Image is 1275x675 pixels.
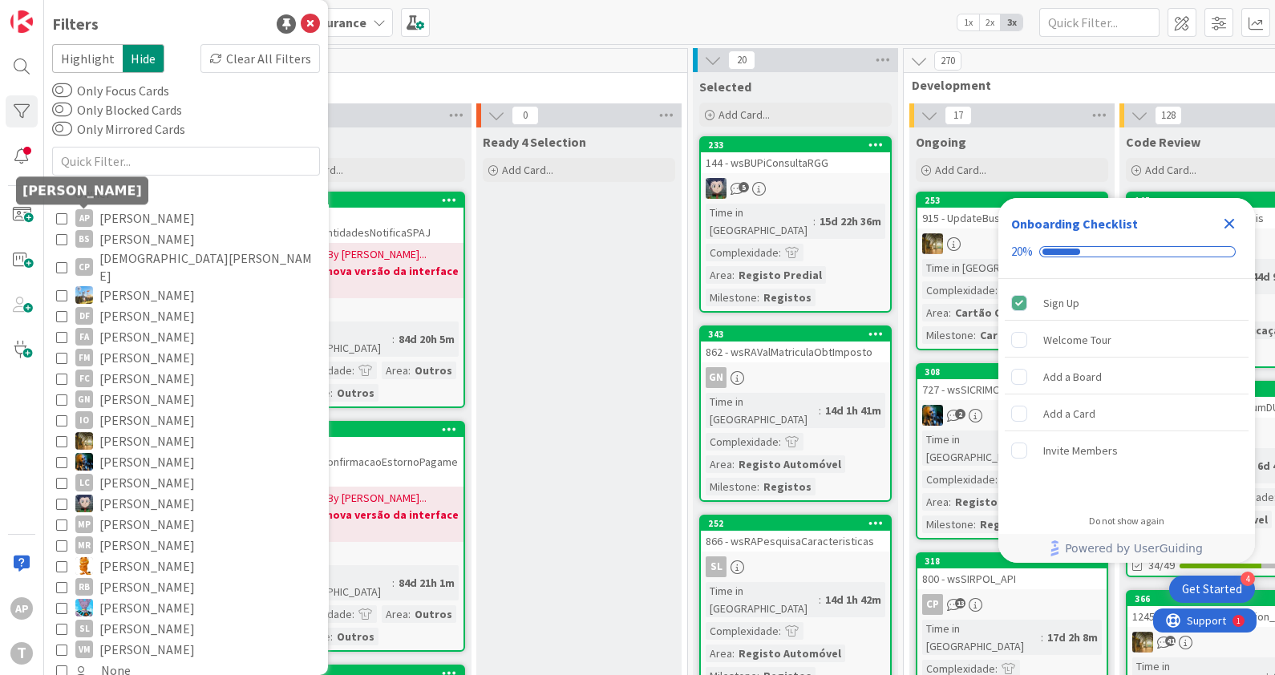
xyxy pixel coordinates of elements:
div: Time in [GEOGRAPHIC_DATA] [706,582,819,617]
span: 2x [979,14,1001,30]
span: : [392,330,395,348]
span: 13 [955,598,965,608]
div: Outros [333,628,378,645]
div: 343862 - wsRAValMatriculaObtImposto [701,327,890,362]
div: Invite Members is incomplete. [1005,433,1249,468]
h5: [PERSON_NAME] [22,183,142,198]
div: AP [10,597,33,620]
img: JC [1132,632,1153,653]
button: JC [PERSON_NAME] [56,430,316,451]
div: Invite Members [1043,441,1118,460]
div: Clear All Filters [200,44,320,73]
img: Visit kanbanzone.com [10,10,33,33]
span: : [408,605,411,623]
label: Only Mirrored Cards [52,119,185,139]
div: 84d 20h 5m [395,330,459,348]
span: Add Card... [935,163,986,177]
span: : [330,628,333,645]
div: 84d 21h 1m [395,574,459,592]
div: Registos [976,515,1032,533]
span: : [779,622,781,640]
div: RB [75,578,93,596]
div: Welcome Tour is incomplete. [1005,322,1249,358]
a: 253915 - UpdateBusinessCodes_UtilityJCTime in [GEOGRAPHIC_DATA]:42mComplexidade:Area:Cartão Cidad... [916,192,1108,350]
div: Milestone [922,515,973,533]
div: Registo Predial [735,266,826,284]
span: Highlight [52,44,123,73]
input: Quick Filter... [52,147,320,176]
div: Cartão de Cidadão [976,326,1083,344]
span: [PERSON_NAME] [99,576,195,597]
div: Sign Up is complete. [1005,285,1249,321]
div: FM [75,349,93,366]
span: : [757,478,759,495]
span: [PERSON_NAME] [99,389,195,410]
div: 862 - wsRAValMatriculaObtImposto [701,342,890,362]
div: Complexidade [706,433,779,451]
span: [PERSON_NAME] [99,639,195,660]
span: : [949,304,951,321]
div: 1137 - sapSPAJConfirmacaoEstornoPagamentos [274,437,463,487]
span: Add Card... [502,163,553,177]
div: FC [75,370,93,387]
div: 308 [917,365,1107,379]
div: 252866 - wsRAPesquisaCaracteristicas [701,516,890,552]
div: SL [706,556,727,577]
div: Area [922,493,949,511]
div: 233 [708,139,890,151]
img: JC [922,233,943,254]
span: [DATE] By [PERSON_NAME]... [295,246,427,263]
div: Registo Criminal [951,493,1047,511]
div: Registos [759,289,816,306]
div: Area [922,304,949,321]
input: Quick Filter... [1039,8,1160,37]
div: SL [75,620,93,637]
span: : [732,455,735,473]
span: : [352,362,354,379]
button: FM [PERSON_NAME] [56,347,316,368]
img: SF [75,599,93,616]
a: 3651137 - sapSPAJConfirmacaoEstornoPagamentos[DATE] By [PERSON_NAME]...Aguarda nova versão da int... [273,421,465,652]
button: IO [PERSON_NAME] [56,410,316,430]
button: BS [PERSON_NAME] [56,228,316,249]
span: : [819,591,821,608]
div: 14d 1h 42m [821,591,885,608]
div: Milestone [706,478,757,495]
img: LS [706,178,727,199]
div: DF [75,307,93,325]
div: CP [917,594,1107,615]
span: : [973,515,976,533]
div: Do not show again [1089,515,1164,527]
div: Footer [998,534,1255,563]
img: JC [922,405,943,426]
button: SF [PERSON_NAME] [56,597,316,618]
div: 1519 - prjSPAJ_EntidadesNotificaSPAJ [274,208,463,243]
span: : [392,574,395,592]
span: : [779,244,781,261]
div: 343 [701,327,890,342]
span: 3x [1001,14,1022,30]
div: Get Started [1182,581,1242,597]
span: Hide [123,44,164,73]
span: 270 [934,51,961,71]
div: 3651137 - sapSPAJConfirmacaoEstornoPagamentos [274,422,463,487]
div: Area [706,455,732,473]
div: VM [75,641,93,658]
div: LC [75,474,93,491]
span: [PERSON_NAME] [99,410,195,430]
button: DG [PERSON_NAME] [56,285,316,305]
span: Selected [699,79,751,95]
div: 365 [274,422,463,437]
div: 800 - wsSIRPOL_API [917,568,1107,589]
span: Ready 4 Selection [483,134,586,150]
div: Time in [GEOGRAPHIC_DATA] [706,204,813,239]
img: RL [75,557,93,575]
button: GN [PERSON_NAME] [56,389,316,410]
div: Time in [GEOGRAPHIC_DATA] [279,565,392,600]
div: Registo Automóvel [735,645,845,662]
span: : [995,471,998,488]
a: Powered by UserGuiding [1006,534,1247,563]
div: Welcome Tour [1043,330,1111,350]
span: : [949,493,951,511]
div: JC [917,233,1107,254]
